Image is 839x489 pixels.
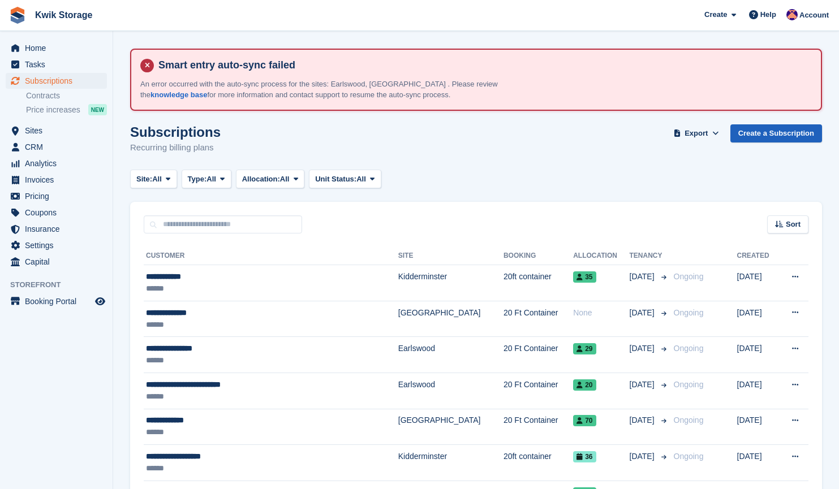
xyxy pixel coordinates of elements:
[504,337,573,373] td: 20 Ft Container
[25,155,93,171] span: Analytics
[630,307,657,319] span: [DATE]
[573,307,629,319] div: None
[504,247,573,265] th: Booking
[31,6,97,24] a: Kwik Storage
[6,73,107,89] a: menu
[737,265,778,301] td: [DATE]
[674,272,704,281] span: Ongoing
[93,295,107,308] a: Preview store
[25,221,93,237] span: Insurance
[6,172,107,188] a: menu
[573,247,629,265] th: Allocation
[6,139,107,155] a: menu
[737,373,778,409] td: [DATE]
[398,265,504,301] td: Kidderminster
[309,170,381,188] button: Unit Status: All
[280,174,290,185] span: All
[573,271,596,283] span: 35
[6,293,107,309] a: menu
[737,445,778,481] td: [DATE]
[573,451,596,462] span: 36
[26,105,80,115] span: Price increases
[150,90,207,99] a: knowledge base
[737,247,778,265] th: Created
[799,10,829,21] span: Account
[236,170,305,188] button: Allocation: All
[630,414,657,426] span: [DATE]
[25,254,93,270] span: Capital
[25,205,93,220] span: Coupons
[152,174,162,185] span: All
[630,271,657,283] span: [DATE]
[9,7,26,24] img: stora-icon-8386f47178a22dfd0bd8f6a31ec36ba5ce8667c1dd55bd0f319d3a0aa187defe.svg
[630,379,657,391] span: [DATE]
[504,409,573,445] td: 20 Ft Container
[25,237,93,253] span: Settings
[504,373,573,409] td: 20 Ft Container
[6,57,107,72] a: menu
[398,337,504,373] td: Earlswood
[6,205,107,220] a: menu
[140,79,536,101] p: An error occurred with the auto-sync process for the sites: Earlswood, [GEOGRAPHIC_DATA] . Please...
[242,174,280,185] span: Allocation:
[6,254,107,270] a: menu
[130,124,221,140] h1: Subscriptions
[398,247,504,265] th: Site
[154,59,812,72] h4: Smart entry auto-sync failed
[398,301,504,337] td: [GEOGRAPHIC_DATA]
[6,237,107,253] a: menu
[674,416,704,425] span: Ongoing
[685,128,708,139] span: Export
[182,170,231,188] button: Type: All
[25,123,93,139] span: Sites
[573,343,596,354] span: 29
[188,174,207,185] span: Type:
[25,139,93,155] span: CRM
[25,172,93,188] span: Invoices
[25,188,93,204] span: Pricing
[730,124,822,143] a: Create a Subscription
[760,9,776,20] span: Help
[737,337,778,373] td: [DATE]
[6,155,107,171] a: menu
[786,9,798,20] img: Jade Stanley
[630,343,657,354] span: [DATE]
[25,293,93,309] span: Booking Portal
[674,452,704,461] span: Ongoing
[674,308,704,317] span: Ongoing
[630,247,669,265] th: Tenancy
[26,103,107,116] a: Price increases NEW
[398,445,504,481] td: Kidderminster
[573,415,596,426] span: 70
[25,57,93,72] span: Tasks
[6,40,107,56] a: menu
[130,141,221,154] p: Recurring billing plans
[10,279,113,291] span: Storefront
[704,9,727,20] span: Create
[630,451,657,462] span: [DATE]
[504,445,573,481] td: 20ft container
[25,73,93,89] span: Subscriptions
[672,124,721,143] button: Export
[786,219,801,230] span: Sort
[26,90,107,101] a: Contracts
[573,379,596,391] span: 20
[88,104,107,115] div: NEW
[6,123,107,139] a: menu
[315,174,356,185] span: Unit Status:
[206,174,216,185] span: All
[356,174,366,185] span: All
[504,301,573,337] td: 20 Ft Container
[737,301,778,337] td: [DATE]
[398,409,504,445] td: [GEOGRAPHIC_DATA]
[398,373,504,409] td: Earlswood
[504,265,573,301] td: 20ft container
[737,409,778,445] td: [DATE]
[130,170,177,188] button: Site: All
[25,40,93,56] span: Home
[136,174,152,185] span: Site:
[144,247,398,265] th: Customer
[674,344,704,353] span: Ongoing
[6,188,107,204] a: menu
[674,380,704,389] span: Ongoing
